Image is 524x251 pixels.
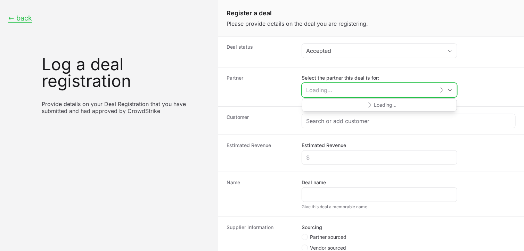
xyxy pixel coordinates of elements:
div: Give this deal a memorable name [302,204,457,210]
p: Please provide details on the deal you are registering. [227,19,516,28]
dt: Customer [227,114,293,128]
input: Search or add customer [306,117,511,125]
dt: Deal status [227,43,293,60]
label: Select the partner this deal is for: [302,74,457,81]
label: Estimated Revenue [302,142,346,149]
h1: Log a deal registration [42,56,210,89]
div: Accepted [306,47,443,55]
p: Provide details on your Deal Registration that you have submitted and had approved by CrowdStrike [42,100,210,114]
span: Loading... [302,99,457,111]
button: ← back [8,14,32,23]
h1: Register a deal [227,8,516,18]
dt: Estimated Revenue [227,142,293,165]
span: Partner sourced [310,234,346,241]
legend: Sourcing [302,224,322,231]
label: Deal name [302,179,326,186]
div: Close [443,83,457,97]
input: $ [306,153,453,162]
button: Accepted [302,44,457,58]
dt: Name [227,179,293,210]
input: Loading... [302,83,435,97]
dt: Partner [227,74,293,99]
